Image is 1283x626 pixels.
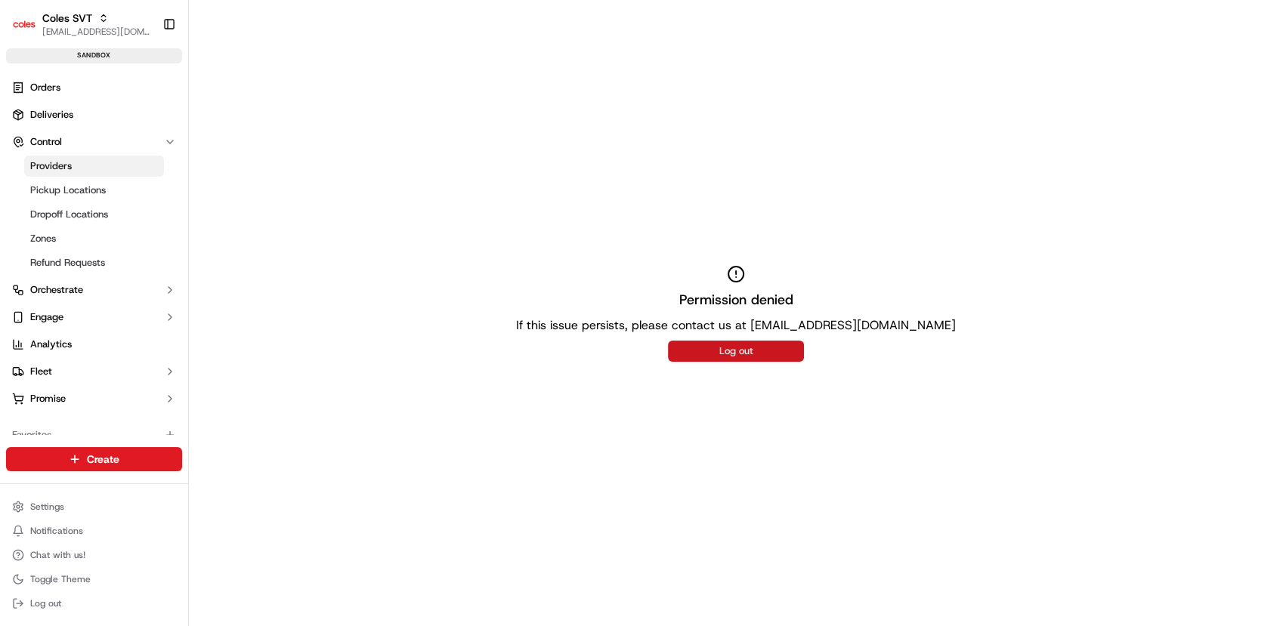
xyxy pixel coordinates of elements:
[30,549,85,561] span: Chat with us!
[107,255,183,267] a: Powered byPylon
[24,228,164,249] a: Zones
[516,316,956,335] p: If this issue persists, please contact us at [EMAIL_ADDRESS][DOMAIN_NAME]
[30,159,72,173] span: Providers
[30,208,108,221] span: Dropoff Locations
[30,81,60,94] span: Orders
[679,289,793,310] h2: Permission denied
[6,6,156,42] button: Coles SVTColes SVT[EMAIL_ADDRESS][DOMAIN_NAME]
[6,520,182,541] button: Notifications
[6,103,182,127] a: Deliveries
[30,501,64,513] span: Settings
[15,60,275,85] p: Welcome 👋
[30,310,63,324] span: Engage
[6,359,182,384] button: Fleet
[30,392,66,406] span: Promise
[6,278,182,302] button: Orchestrate
[15,144,42,171] img: 1736555255976-a54dd68f-1ca7-489b-9aae-adbdc363a1c4
[30,256,105,270] span: Refund Requests
[42,11,92,26] button: Coles SVT
[39,97,272,113] input: Got a question? Start typing here...
[30,365,52,378] span: Fleet
[24,204,164,225] a: Dropoff Locations
[257,149,275,167] button: Start new chat
[6,569,182,590] button: Toggle Theme
[30,108,73,122] span: Deliveries
[143,219,243,234] span: API Documentation
[30,597,61,609] span: Log out
[9,213,122,240] a: 📗Knowledge Base
[24,156,164,177] a: Providers
[150,256,183,267] span: Pylon
[15,220,27,233] div: 📗
[30,183,106,197] span: Pickup Locations
[30,573,91,585] span: Toggle Theme
[122,213,249,240] a: 💻API Documentation
[30,338,72,351] span: Analytics
[30,283,83,297] span: Orchestrate
[51,159,191,171] div: We're available if you need us!
[24,180,164,201] a: Pickup Locations
[42,26,150,38] button: [EMAIL_ADDRESS][DOMAIN_NAME]
[30,135,62,149] span: Control
[30,232,56,245] span: Zones
[30,525,83,537] span: Notifications
[24,252,164,273] a: Refund Requests
[6,76,182,100] a: Orders
[51,144,248,159] div: Start new chat
[6,387,182,411] button: Promise
[6,48,182,63] div: sandbox
[6,423,182,447] div: Favorites
[15,15,45,45] img: Nash
[128,220,140,233] div: 💻
[6,544,182,566] button: Chat with us!
[668,341,804,362] button: Log out
[6,332,182,356] a: Analytics
[6,496,182,517] button: Settings
[30,219,116,234] span: Knowledge Base
[6,593,182,614] button: Log out
[6,130,182,154] button: Control
[6,447,182,471] button: Create
[12,12,36,36] img: Coles SVT
[6,305,182,329] button: Engage
[87,452,119,467] span: Create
